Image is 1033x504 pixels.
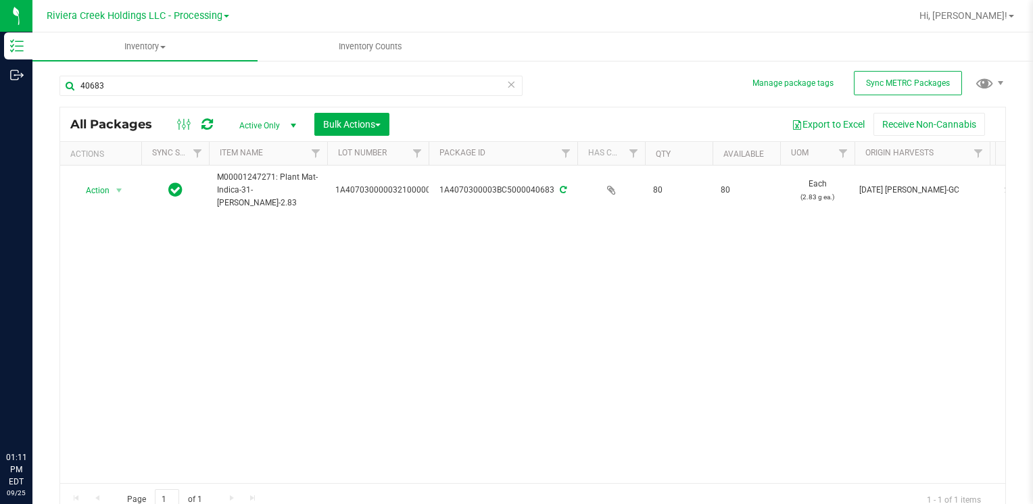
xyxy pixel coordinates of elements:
a: Filter [406,142,429,165]
inline-svg: Outbound [10,68,24,82]
button: Sync METRC Packages [854,71,962,95]
p: 09/25 [6,488,26,498]
a: Filter [832,142,855,165]
span: Sync from Compliance System [558,185,567,195]
span: 1A4070300000321000001176 [335,184,450,197]
span: All Packages [70,117,166,132]
a: Qty [656,149,671,159]
div: Actions [70,149,136,159]
span: 80 [721,184,772,197]
a: Sync Status [152,148,204,157]
div: 1A4070300003BC5000040683 [427,184,579,197]
span: Riviera Creek Holdings LLC - Processing [47,10,222,22]
p: 01:11 PM EDT [6,451,26,488]
span: Action [74,181,110,200]
th: Has COA [577,142,645,166]
a: Filter [187,142,209,165]
p: (2.83 g ea.) [788,191,846,203]
span: Each [788,178,846,203]
a: Inventory [32,32,258,61]
span: Bulk Actions [323,119,381,130]
span: select [111,181,128,200]
span: Inventory Counts [320,41,421,53]
span: In Sync [168,180,183,199]
a: Available [723,149,764,159]
a: Filter [305,142,327,165]
button: Manage package tags [752,78,834,89]
span: 80 [653,184,704,197]
span: Hi, [PERSON_NAME]! [919,10,1007,21]
a: Item Name [220,148,263,157]
button: Bulk Actions [314,113,389,136]
a: Lot Number [338,148,387,157]
button: Export to Excel [783,113,873,136]
a: Inventory Counts [258,32,483,61]
div: Value 1: 2025-07-07 Stambaugh-GC [859,184,986,197]
iframe: Resource center [14,396,54,436]
a: Filter [555,142,577,165]
span: M00001247271: Plant Mat-Indica-31-[PERSON_NAME]-2.83 [217,171,319,210]
button: Receive Non-Cannabis [873,113,985,136]
inline-svg: Inventory [10,39,24,53]
span: Clear [506,76,516,93]
a: Package ID [439,148,485,157]
input: Search Package ID, Item Name, SKU, Lot or Part Number... [59,76,523,96]
a: Origin Harvests [865,148,934,157]
span: Inventory [32,41,258,53]
a: UOM [791,148,809,157]
a: Filter [623,142,645,165]
a: Filter [967,142,990,165]
span: Sync METRC Packages [866,78,950,88]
